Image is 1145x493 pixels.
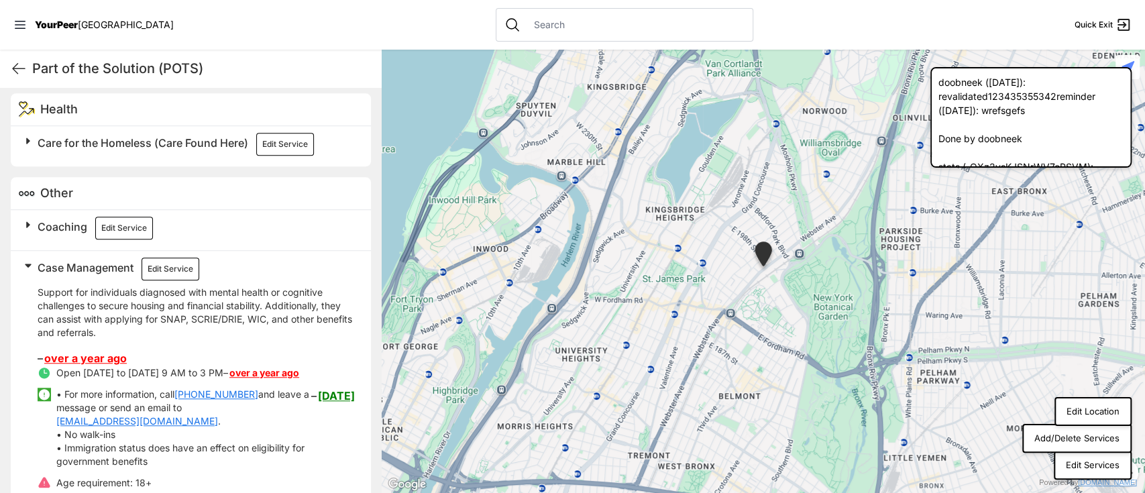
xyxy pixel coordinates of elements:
img: Google [385,476,429,493]
div: Webster Avenue [752,241,775,272]
div: – [38,286,355,490]
button: Edit Service [95,217,153,239]
a: YourPeer[GEOGRAPHIC_DATA] [35,21,174,29]
input: Search [526,18,745,32]
div: doobneek ([DATE]): revalidated reminder ([DATE]): wrefsgefs Done by doobneek stats (-OXz2ysKJSNrW... [930,67,1132,168]
span: Quick Exit [1075,19,1113,30]
p: – [56,366,299,380]
span: YourPeer [35,19,78,30]
a: [DOMAIN_NAME] [1078,478,1137,486]
span: Coaching [38,220,87,233]
button: Add/Delete Services [1022,424,1132,453]
a: over a year ago [229,367,299,378]
a: Open this area in Google Maps (opens a new window) [385,476,429,493]
button: Edit Services [1054,451,1132,480]
p: • For more information, call and leave a message or send an email to . • No walk-ins • Immigratio... [56,388,311,468]
span: Case Management [38,261,133,274]
span: Health [40,102,78,116]
span: Care for the Homeless (Care Found Here) [38,136,248,150]
a: Quick Exit [1075,17,1132,33]
a: [PHONE_NUMBER] [174,388,258,401]
a: [EMAIL_ADDRESS][DOMAIN_NAME] [56,415,218,428]
span: Age requirement: [56,477,133,488]
span: [GEOGRAPHIC_DATA] [78,19,174,30]
a: [DATE] [318,388,355,404]
button: Edit Location [1054,397,1132,427]
li: – [38,388,355,468]
a: over a year ago [44,351,127,365]
span: Other [40,186,73,200]
span: Open [DATE] to [DATE] 9 AM to 3 PM [56,367,223,378]
p: Support for individuals diagnosed with mental health or cognitive challenges to secure housing an... [38,286,355,339]
a: 123435355342 [988,91,1056,102]
button: Edit Service [142,258,199,280]
h1: Part of the Solution (POTS) [32,59,371,78]
button: Edit Service [256,133,314,156]
p: 18+ [56,476,152,490]
div: Powered by [1039,477,1137,488]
